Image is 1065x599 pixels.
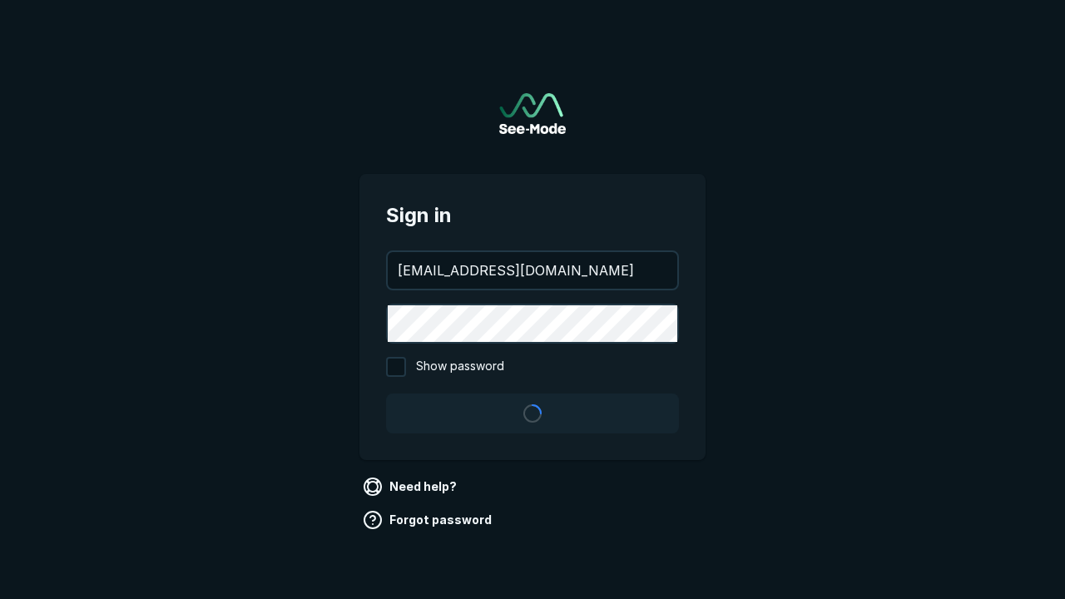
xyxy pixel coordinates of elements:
img: See-Mode Logo [499,93,566,134]
a: Forgot password [359,507,498,533]
span: Show password [416,357,504,377]
span: Sign in [386,200,679,230]
a: Go to sign in [499,93,566,134]
a: Need help? [359,473,463,500]
input: your@email.com [388,252,677,289]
